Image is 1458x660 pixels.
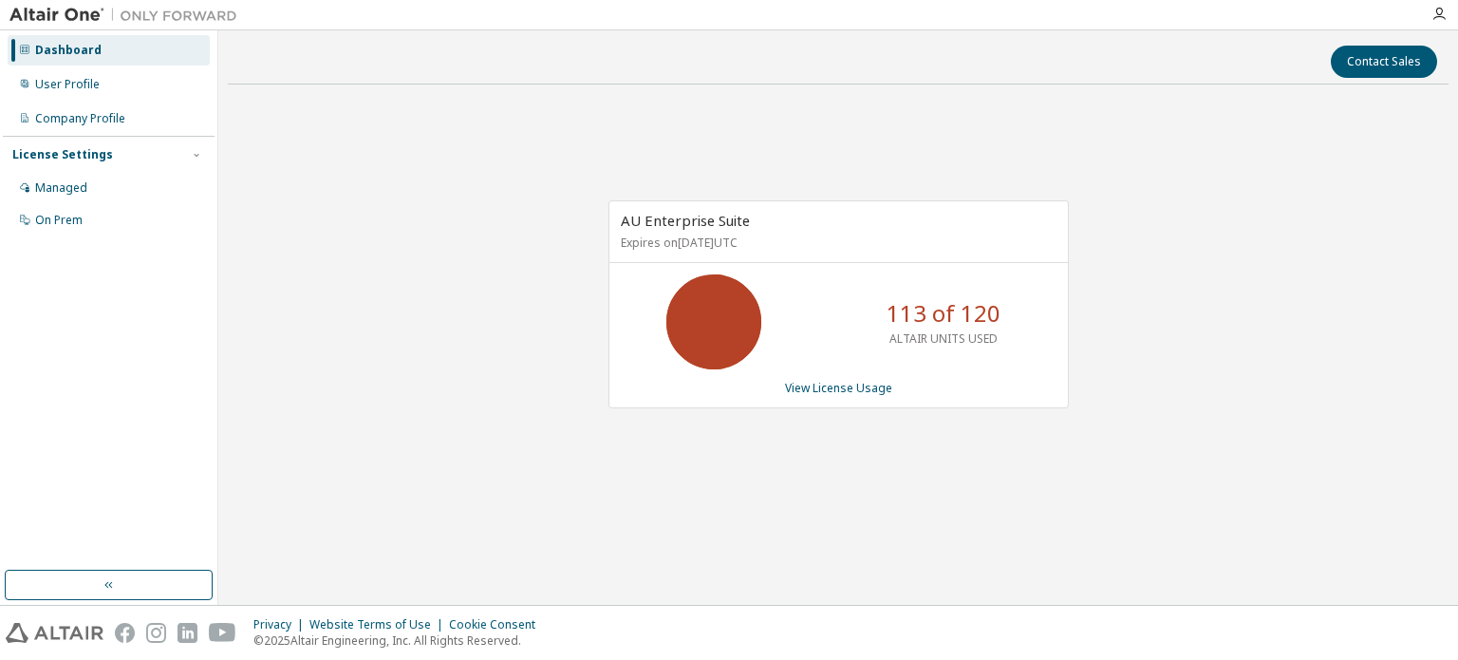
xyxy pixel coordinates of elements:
button: Contact Sales [1331,46,1437,78]
a: View License Usage [785,380,892,396]
p: Expires on [DATE] UTC [621,235,1052,251]
div: On Prem [35,213,83,228]
p: © 2025 Altair Engineering, Inc. All Rights Reserved. [253,632,547,649]
div: Website Terms of Use [309,617,449,632]
img: Altair One [9,6,247,25]
div: Privacy [253,617,309,632]
span: AU Enterprise Suite [621,211,750,230]
img: linkedin.svg [178,623,197,643]
div: Cookie Consent [449,617,547,632]
p: ALTAIR UNITS USED [889,330,998,347]
div: Managed [35,180,87,196]
img: facebook.svg [115,623,135,643]
img: altair_logo.svg [6,623,103,643]
img: youtube.svg [209,623,236,643]
img: instagram.svg [146,623,166,643]
div: Dashboard [35,43,102,58]
div: Company Profile [35,111,125,126]
div: License Settings [12,147,113,162]
div: User Profile [35,77,100,92]
p: 113 of 120 [887,297,1000,330]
